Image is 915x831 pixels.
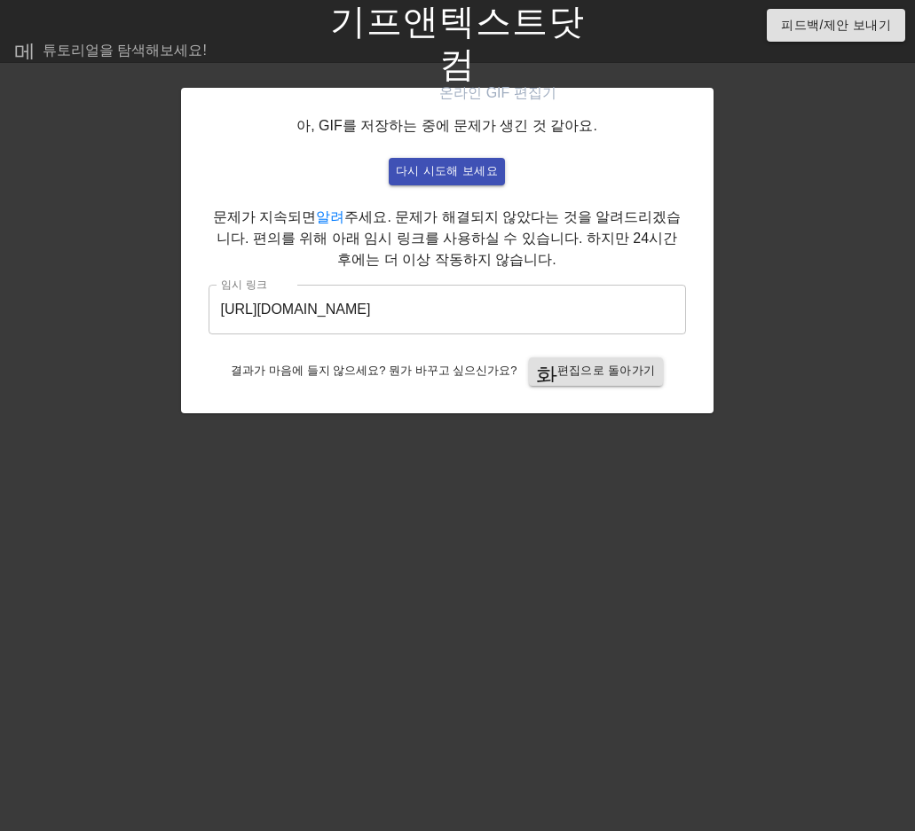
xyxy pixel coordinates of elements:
button: 편집으로 돌아가기 [529,357,663,386]
font: 온라인 GIF 편집기 [439,85,556,100]
font: 다시 시도해 보세요 [396,164,498,177]
a: 기프앤텍스트닷컴 [330,2,585,83]
font: 결과가 마음에 들지 않으세요? 뭔가 바꾸고 싶으신가요? [231,364,517,377]
font: 아, GIF를 저장하는 중에 문제가 생긴 것 같아요. [296,118,597,133]
a: 알려 [316,209,344,224]
font: 화살표 뒤로 [536,361,648,382]
button: 다시 시도해 보세요 [389,158,505,185]
font: 피드백/제안 보내기 [781,18,891,32]
font: 편집으로 돌아가기 [557,364,656,377]
font: 주세요. 문제가 해결되지 않았다는 것을 알려드리겠습니다. 편의를 위해 아래 임시 링크를 사용하실 수 있습니다. 하지만 24시간 후에는 더 이상 작동하지 않습니다. [217,209,681,267]
font: 메뉴북 [14,38,78,59]
button: 피드백/제안 보내기 [767,9,905,42]
a: 튜토리얼을 탐색해보세요! [14,38,207,66]
input: 오직 [209,285,686,334]
font: 튜토리얼을 탐색해보세요! [43,43,207,58]
font: 문제가 지속되면 [213,209,316,224]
